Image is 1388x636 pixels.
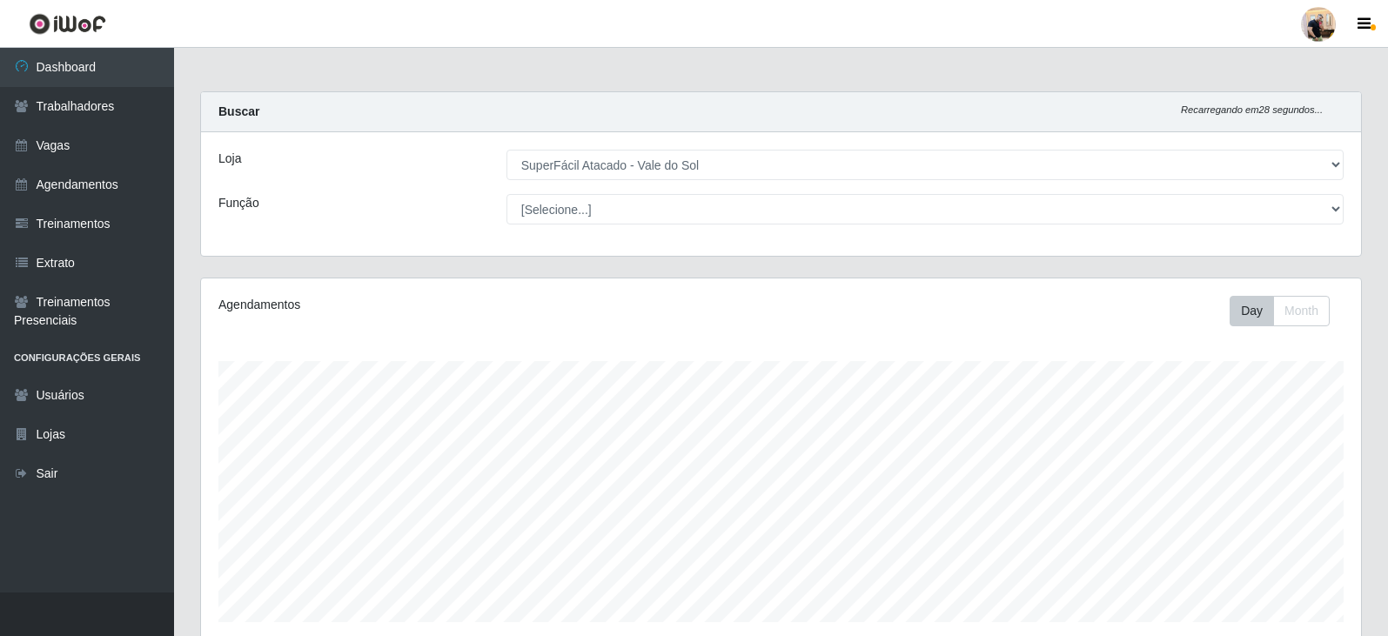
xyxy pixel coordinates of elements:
div: First group [1230,296,1330,326]
i: Recarregando em 28 segundos... [1181,104,1323,115]
strong: Buscar [218,104,259,118]
div: Agendamentos [218,296,672,314]
label: Loja [218,150,241,168]
label: Função [218,194,259,212]
img: CoreUI Logo [29,13,106,35]
button: Month [1273,296,1330,326]
div: Toolbar with button groups [1230,296,1344,326]
button: Day [1230,296,1274,326]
